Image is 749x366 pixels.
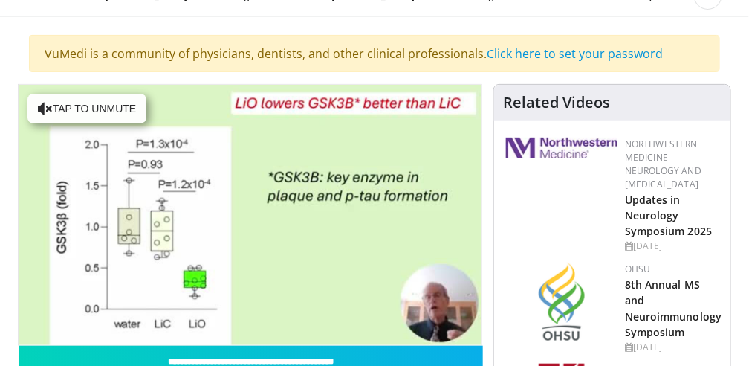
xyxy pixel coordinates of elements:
video-js: Video Player [19,85,481,345]
button: Tap to unmute [27,94,146,123]
a: Updates in Neurology Symposium 2025 [625,193,712,238]
a: Click here to set your password [487,45,663,62]
div: VuMedi is a community of physicians, dentists, and other clinical professionals. [29,35,720,72]
img: da959c7f-65a6-4fcf-a939-c8c702e0a770.png.150x105_q85_autocrop_double_scale_upscale_version-0.2.png [539,263,585,341]
div: [DATE] [625,341,722,354]
div: [DATE] [625,240,719,253]
a: OHSU [625,263,651,275]
h4: Related Videos [503,94,610,112]
a: Northwestern Medicine Neurology and [MEDICAL_DATA] [625,138,701,190]
img: 2a462fb6-9365-492a-ac79-3166a6f924d8.png.150x105_q85_autocrop_double_scale_upscale_version-0.2.jpg [506,138,617,158]
a: 8th Annual MS and Neuroimmunology Symposium [625,277,722,338]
